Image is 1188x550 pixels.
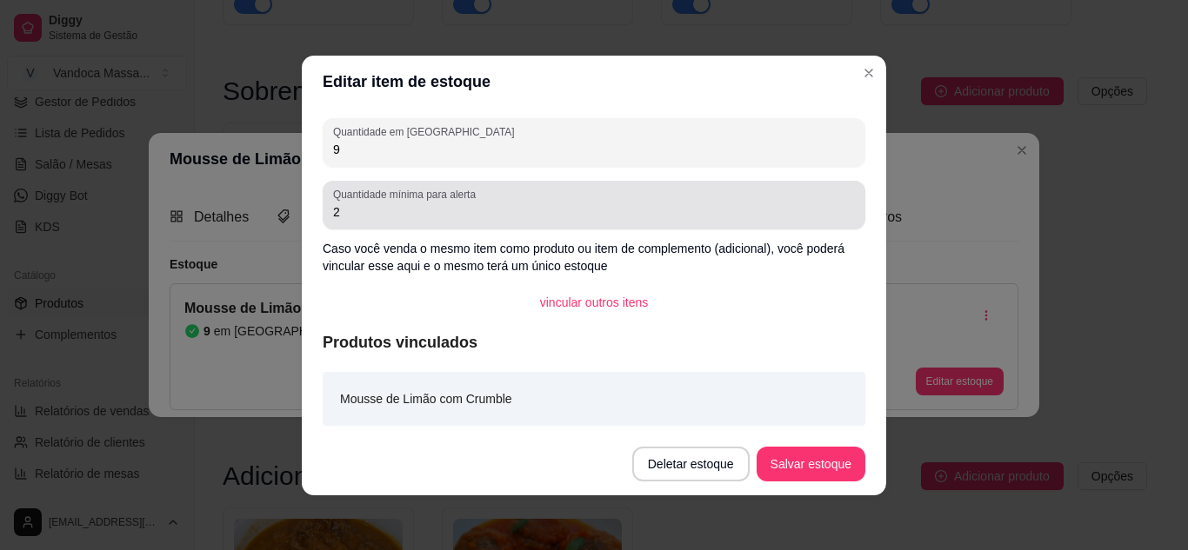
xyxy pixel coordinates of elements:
article: Produtos vinculados [323,330,865,355]
label: Quantidade mínima para alerta [333,187,482,202]
button: vincular outros itens [526,285,663,320]
input: Quantidade em estoque [333,141,855,158]
label: Quantidade em [GEOGRAPHIC_DATA] [333,124,520,139]
input: Quantidade mínima para alerta [333,203,855,221]
button: Salvar estoque [757,447,865,481]
article: Mousse de Limão com Crumble [340,389,512,408]
button: Close [855,59,883,87]
button: Deletar estoque [632,447,750,481]
p: Caso você venda o mesmo item como produto ou item de complemento (adicional), você poderá vincula... [323,240,865,275]
header: Editar item de estoque [302,56,886,108]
